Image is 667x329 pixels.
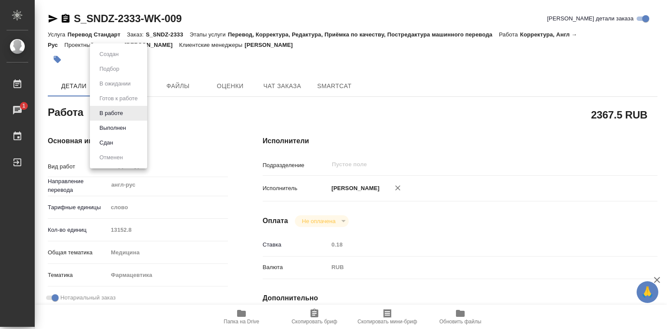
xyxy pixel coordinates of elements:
button: Подбор [97,64,122,74]
button: Сдан [97,138,116,148]
button: В работе [97,109,125,118]
button: Выполнен [97,123,129,133]
button: Создан [97,49,121,59]
button: Отменен [97,153,125,162]
button: Готов к работе [97,94,140,103]
button: В ожидании [97,79,133,89]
